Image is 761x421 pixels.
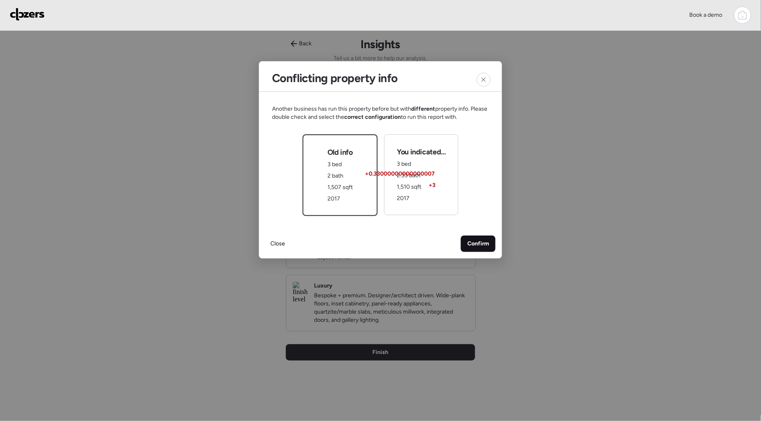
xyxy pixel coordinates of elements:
span: 2 bath [327,172,343,179]
span: + 0.33000000000000007 [365,170,435,178]
span: Book a demo [690,11,723,18]
span: correct configuration [344,114,401,120]
span: Close [270,240,285,248]
span: Confirm [467,240,489,248]
span: 1,507 sqft [327,184,353,191]
span: 1,510 sqft [397,183,421,190]
span: 3 bed [397,160,411,167]
span: 2017 [397,195,409,202]
span: + 3 [429,181,436,189]
span: Another business has run this property before but with property info. Please double check and sel... [272,105,489,121]
span: different [411,105,435,112]
span: You indicated... [397,147,445,157]
span: 3 bed [327,161,342,168]
h2: Conflicting property info [272,71,398,85]
img: Logo [10,8,45,21]
span: 2017 [327,195,340,202]
span: Old info [327,147,353,157]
